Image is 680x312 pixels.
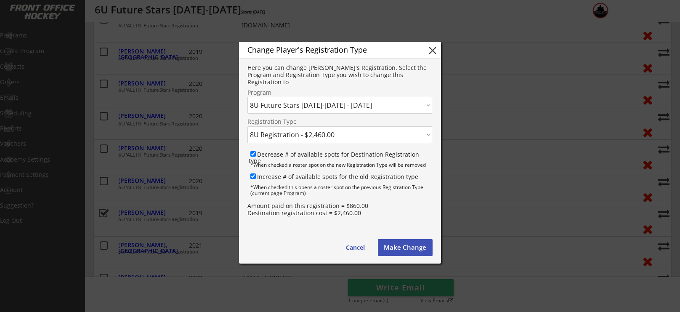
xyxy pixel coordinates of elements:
[426,44,439,57] button: close
[247,64,433,85] div: Here you can change [PERSON_NAME]'s Registration. Select the Program and Registration Type you wi...
[250,184,432,197] div: *When checked this opens a roster spot on the previous Registration Type (current page Program)
[337,239,373,256] button: Cancel
[378,239,433,256] button: Make Change
[257,173,418,181] label: Increase # of available spots for the old Registration type
[247,90,432,96] div: Program
[249,150,419,165] label: Decrease # of available spots for Destination Registration type
[247,46,413,53] div: Change Player's Registration Type
[247,119,368,125] div: Registration Type
[247,203,433,217] div: Amount paid on this registration = $860.00 Destination registration cost = $2,460.00
[250,162,432,168] div: *When checked a roster spot on the new Registration Type will be removed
